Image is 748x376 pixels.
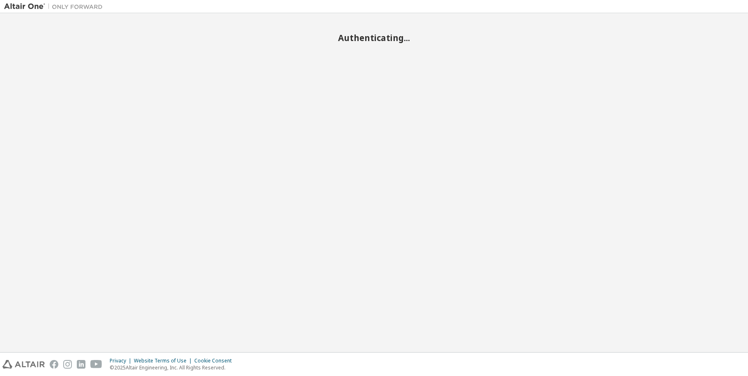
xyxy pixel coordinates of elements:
[110,358,134,364] div: Privacy
[134,358,194,364] div: Website Terms of Use
[4,32,744,43] h2: Authenticating...
[77,360,85,369] img: linkedin.svg
[63,360,72,369] img: instagram.svg
[4,2,107,11] img: Altair One
[50,360,58,369] img: facebook.svg
[194,358,237,364] div: Cookie Consent
[2,360,45,369] img: altair_logo.svg
[110,364,237,371] p: © 2025 Altair Engineering, Inc. All Rights Reserved.
[90,360,102,369] img: youtube.svg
